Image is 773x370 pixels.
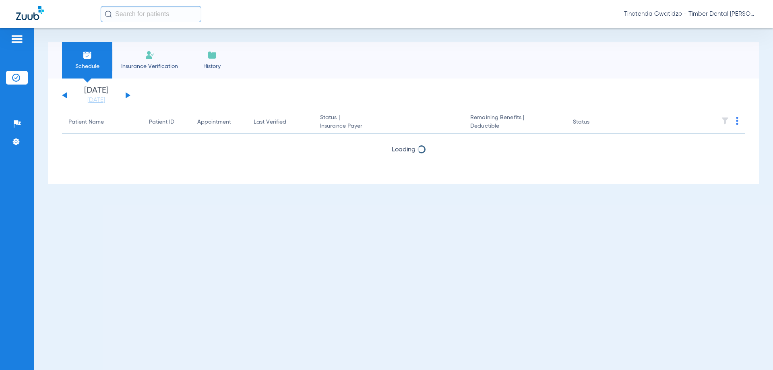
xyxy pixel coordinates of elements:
[721,117,729,125] img: filter.svg
[10,34,23,44] img: hamburger-icon
[736,117,738,125] img: group-dot-blue.svg
[470,122,560,130] span: Deductible
[464,111,566,134] th: Remaining Benefits |
[197,118,241,126] div: Appointment
[68,62,106,70] span: Schedule
[254,118,286,126] div: Last Verified
[101,6,201,22] input: Search for patients
[193,62,231,70] span: History
[68,118,136,126] div: Patient Name
[83,50,92,60] img: Schedule
[72,87,120,104] li: [DATE]
[207,50,217,60] img: History
[72,96,120,104] a: [DATE]
[149,118,184,126] div: Patient ID
[320,122,457,130] span: Insurance Payer
[624,10,757,18] span: Tinotenda Gwatidzo - Timber Dental [PERSON_NAME]
[314,111,464,134] th: Status |
[254,118,307,126] div: Last Verified
[118,62,181,70] span: Insurance Verification
[16,6,44,20] img: Zuub Logo
[68,118,104,126] div: Patient Name
[392,147,415,153] span: Loading
[149,118,174,126] div: Patient ID
[105,10,112,18] img: Search Icon
[566,111,621,134] th: Status
[145,50,155,60] img: Manual Insurance Verification
[197,118,231,126] div: Appointment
